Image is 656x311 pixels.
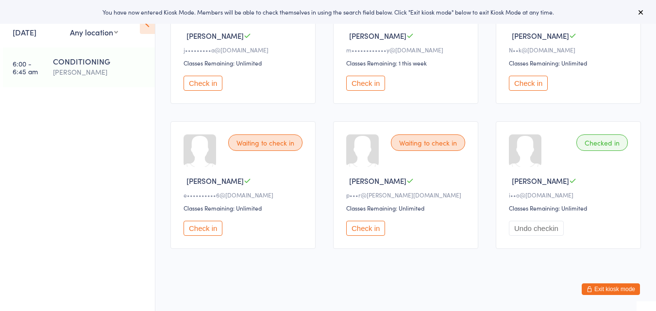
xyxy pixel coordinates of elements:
[184,59,305,67] div: Classes Remaining: Unlimited
[509,76,548,91] button: Check in
[184,46,305,54] div: j•••••••••a@[DOMAIN_NAME]
[576,134,628,151] div: Checked in
[186,31,244,41] span: [PERSON_NAME]
[509,191,631,199] div: i••o@[DOMAIN_NAME]
[53,66,147,78] div: [PERSON_NAME]
[509,46,631,54] div: N••k@[DOMAIN_NAME]
[346,204,468,212] div: Classes Remaining: Unlimited
[346,221,385,236] button: Check in
[346,46,468,54] div: m••••••••••••y@[DOMAIN_NAME]
[13,27,36,37] a: [DATE]
[349,176,406,186] span: [PERSON_NAME]
[3,48,155,87] a: 6:00 -6:45 amCONDITIONING[PERSON_NAME]
[184,204,305,212] div: Classes Remaining: Unlimited
[228,134,303,151] div: Waiting to check in
[13,60,38,75] time: 6:00 - 6:45 am
[509,59,631,67] div: Classes Remaining: Unlimited
[70,27,118,37] div: Any location
[184,191,305,199] div: e••••••••••6@[DOMAIN_NAME]
[346,76,385,91] button: Check in
[509,204,631,212] div: Classes Remaining: Unlimited
[512,176,569,186] span: [PERSON_NAME]
[509,221,564,236] button: Undo checkin
[349,31,406,41] span: [PERSON_NAME]
[512,31,569,41] span: [PERSON_NAME]
[346,191,468,199] div: p•••r@[PERSON_NAME][DOMAIN_NAME]
[346,59,468,67] div: Classes Remaining: 1 this week
[184,221,222,236] button: Check in
[582,283,640,295] button: Exit kiosk mode
[186,176,244,186] span: [PERSON_NAME]
[16,8,640,16] div: You have now entered Kiosk Mode. Members will be able to check themselves in using the search fie...
[391,134,465,151] div: Waiting to check in
[184,76,222,91] button: Check in
[53,56,147,66] div: CONDITIONING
